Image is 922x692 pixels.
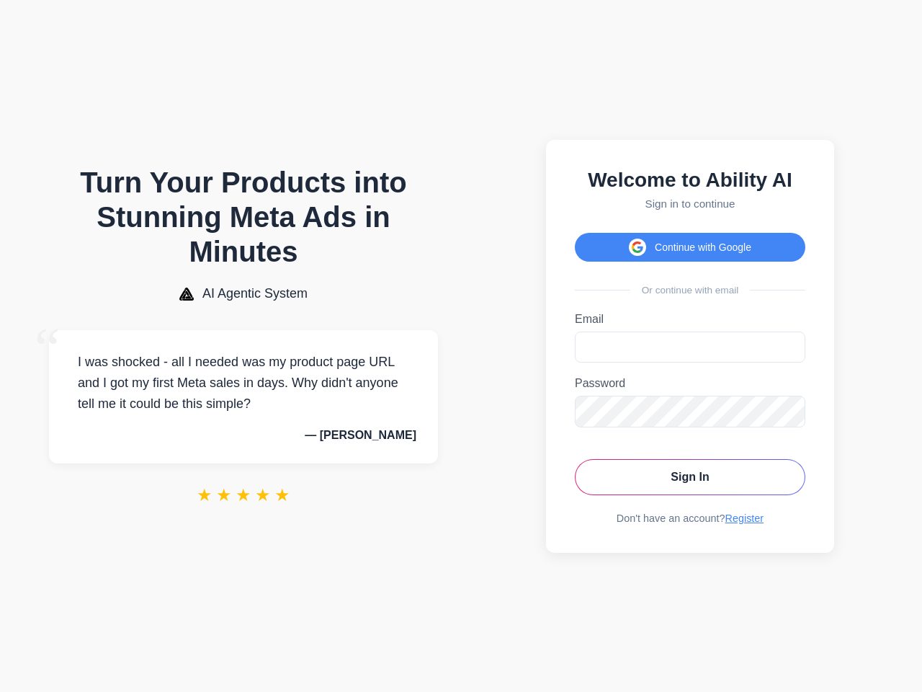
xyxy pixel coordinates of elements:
img: AI Agentic System Logo [179,288,194,301]
span: ★ [274,485,290,505]
span: ★ [236,485,251,505]
label: Email [575,313,805,326]
span: “ [35,316,61,381]
a: Register [725,513,764,524]
span: ★ [197,485,212,505]
div: Or continue with email [575,285,805,296]
span: ★ [255,485,271,505]
p: Sign in to continue [575,198,805,210]
p: — [PERSON_NAME] [71,429,416,442]
button: Continue with Google [575,233,805,262]
h1: Turn Your Products into Stunning Meta Ads in Minutes [49,165,438,269]
p: I was shocked - all I needed was my product page URL and I got my first Meta sales in days. Why d... [71,352,416,414]
span: AI Agentic System [202,286,308,301]
button: Sign In [575,459,805,495]
div: Don't have an account? [575,513,805,524]
span: ★ [216,485,232,505]
h2: Welcome to Ability AI [575,169,805,192]
label: Password [575,377,805,390]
